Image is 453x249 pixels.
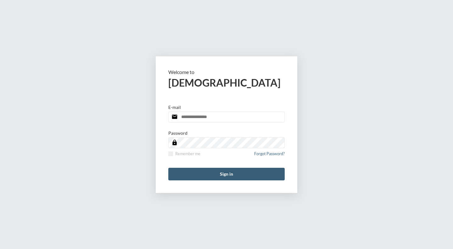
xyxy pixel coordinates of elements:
h2: [DEMOGRAPHIC_DATA] [168,76,285,89]
label: Remember me [168,151,200,156]
button: Sign in [168,168,285,180]
p: E-mail [168,105,181,110]
p: Welcome to [168,69,285,75]
p: Password [168,130,187,136]
a: Forgot Password? [254,151,285,160]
